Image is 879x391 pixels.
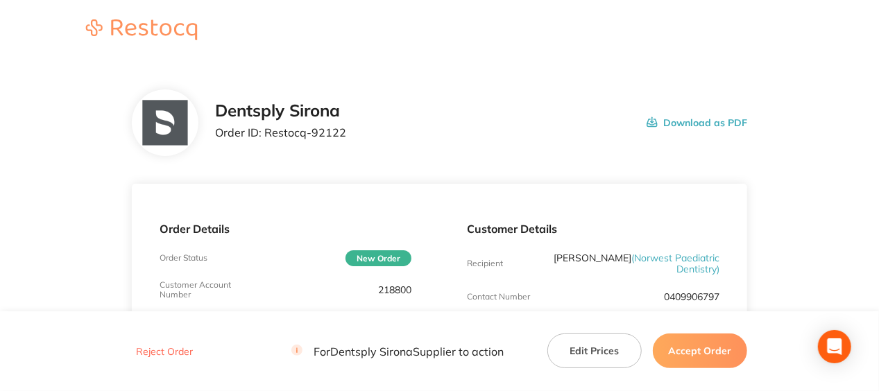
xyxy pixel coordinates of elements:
[160,253,207,263] p: Order Status
[467,223,719,235] p: Customer Details
[378,284,411,295] p: 218800
[818,330,851,363] div: Open Intercom Messenger
[215,101,346,121] h2: Dentsply Sirona
[653,333,747,368] button: Accept Order
[215,126,346,139] p: Order ID: Restocq- 92122
[664,291,719,302] p: 0409906797
[467,292,530,302] p: Contact Number
[160,280,244,299] p: Customer Account Number
[647,101,747,144] button: Download as PDF
[631,252,719,275] span: ( Norwest Paediatric Dentistry )
[160,223,411,235] p: Order Details
[547,333,642,368] button: Edit Prices
[142,101,187,146] img: NTllNzd2NQ
[132,345,197,358] button: Reject Order
[72,19,211,42] a: Restocq logo
[467,259,503,268] p: Recipient
[291,345,504,358] p: For Dentsply Sirona Supplier to action
[552,252,719,275] p: [PERSON_NAME]
[345,250,411,266] span: New Order
[72,19,211,40] img: Restocq logo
